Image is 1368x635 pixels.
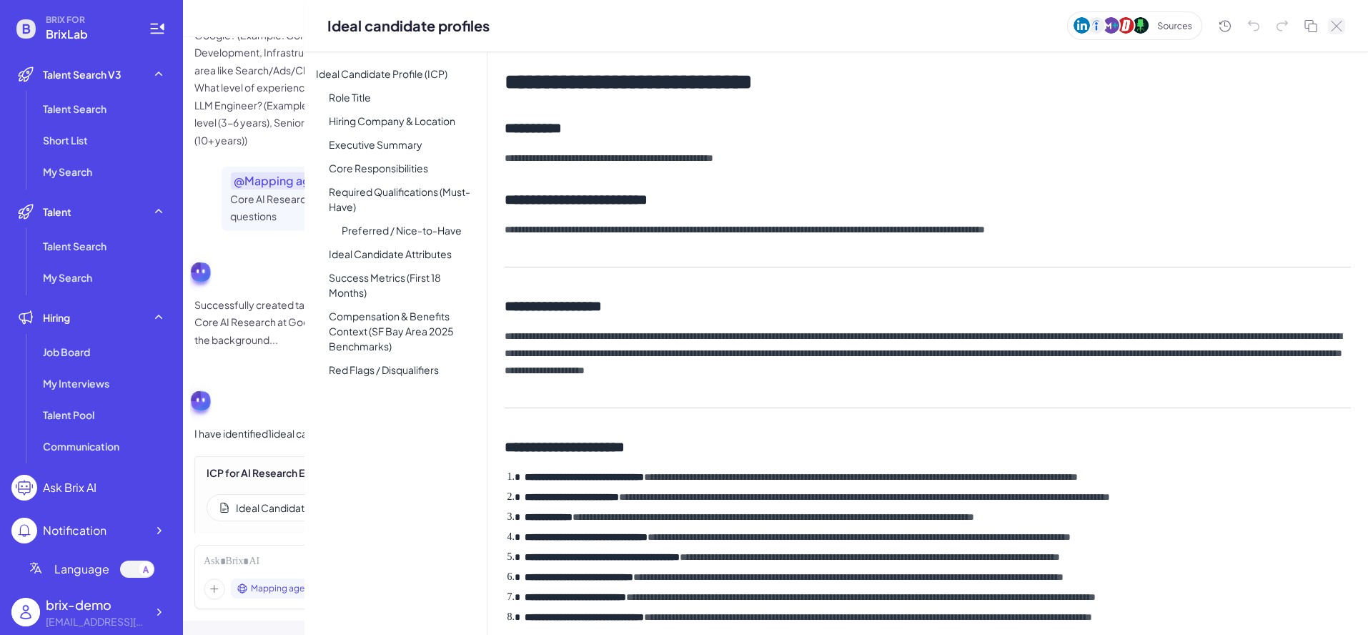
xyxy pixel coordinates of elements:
span: My Search [43,164,92,179]
span: Talent Search V3 [43,67,122,82]
div: Ideal candidate profiles [327,15,490,36]
li: Core Responsibilities [317,158,487,179]
span: @ M apping agent [231,172,334,189]
li: Hiring Company & Location [317,111,487,132]
span: My Search [43,270,92,285]
span: Short List [43,133,88,147]
span: Hiring [43,310,70,325]
img: user_logo.png [11,598,40,626]
div: ICP for AI Research Engineer [207,466,341,480]
li: Success Metrics (First 18 Months) [317,267,487,303]
span: Talent Search [43,239,106,253]
li: Ideal Candidate Profile (ICP) [304,64,487,84]
li: Compensation & Benefits Context (SF Bay Area 2025 Benchmarks) [317,306,487,357]
span: Language [54,561,109,578]
li: Ideal Candidate Attributes [317,244,487,265]
span: My Interviews [43,376,109,390]
span: Job Board [43,345,90,359]
span: BRIX FOR [46,14,132,26]
p: Successfully created task 'ICP for Tech Leader - Core AI Research at Google'. It is now processin... [194,296,437,349]
span: Mapping agent [251,582,313,595]
span: Talent [43,205,71,219]
div: Notification [43,522,106,539]
div: brix-demo [46,595,146,614]
span: Talent Pool [43,408,94,422]
li: Role Title [317,87,487,108]
div: Ideal Candidate Profile (ICP) [236,501,367,515]
li: Red Flags / Disqualifiers [317,360,487,380]
img: sources [1067,11,1202,40]
span: Talent Search [43,102,106,116]
div: Ask Brix AI [43,479,96,496]
span: BrixLab [46,26,132,43]
p: Core AI Research, tech leader level and no more questions [230,190,456,225]
li: Required Qualifications (Must-Have) [317,182,487,217]
span: Communication [43,439,119,453]
li: Preferred / Nice-to-Have [330,220,487,241]
li: Executive Summary [317,134,487,155]
div: brix-demo@brix.com [46,614,146,629]
div: I have identified 1 ideal candidate profiles for you. [194,425,465,442]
